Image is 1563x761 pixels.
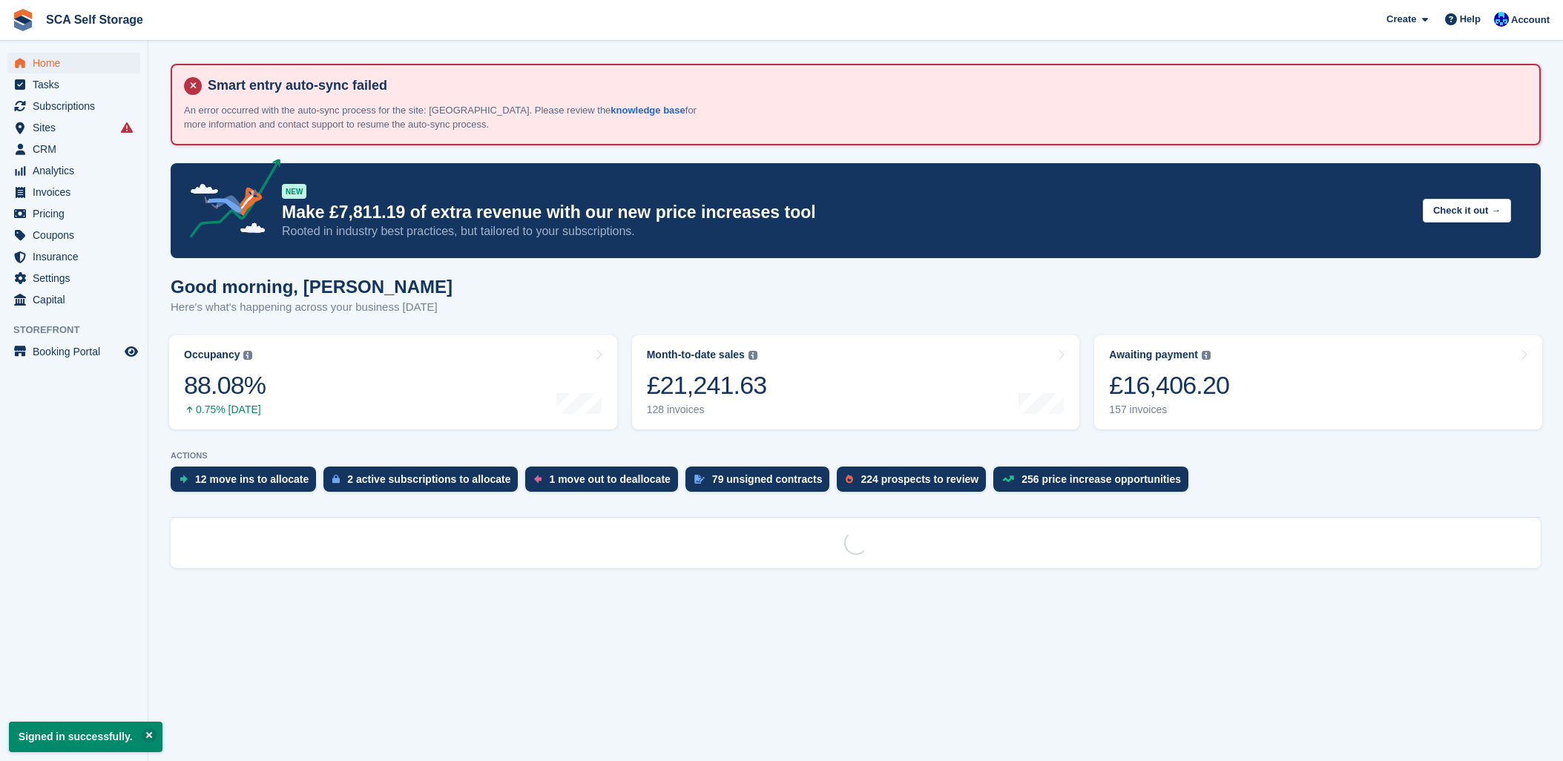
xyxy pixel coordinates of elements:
[180,475,188,484] img: move_ins_to_allocate_icon-fdf77a2bb77ea45bf5b3d319d69a93e2d87916cf1d5bf7949dd705db3b84f3ca.svg
[861,473,978,485] div: 224 prospects to review
[647,349,745,361] div: Month-to-date sales
[647,370,767,401] div: £21,241.63
[282,202,1411,223] p: Make £7,811.19 of extra revenue with our new price increases tool
[202,77,1527,94] h4: Smart entry auto-sync failed
[184,403,266,416] div: 0.75% [DATE]
[1460,12,1481,27] span: Help
[40,7,149,32] a: SCA Self Storage
[1021,473,1181,485] div: 256 price increase opportunities
[195,473,309,485] div: 12 move ins to allocate
[33,53,122,73] span: Home
[33,117,122,138] span: Sites
[13,323,148,337] span: Storefront
[1002,475,1014,482] img: price_increase_opportunities-93ffe204e8149a01c8c9dc8f82e8f89637d9d84a8eef4429ea346261dce0b2c0.svg
[7,268,140,289] a: menu
[1202,351,1211,360] img: icon-info-grey-7440780725fd019a000dd9b08b2336e03edf1995a4989e88bcd33f0948082b44.svg
[7,74,140,95] a: menu
[837,467,993,499] a: 224 prospects to review
[7,53,140,73] a: menu
[1423,199,1511,223] button: Check it out →
[33,182,122,202] span: Invoices
[347,473,510,485] div: 2 active subscriptions to allocate
[33,96,122,116] span: Subscriptions
[1109,349,1198,361] div: Awaiting payment
[33,160,122,181] span: Analytics
[169,335,617,429] a: Occupancy 88.08% 0.75% [DATE]
[1494,12,1509,27] img: Kelly Neesham
[7,289,140,310] a: menu
[33,74,122,95] span: Tasks
[323,467,525,499] a: 2 active subscriptions to allocate
[7,246,140,267] a: menu
[694,475,705,484] img: contract_signature_icon-13c848040528278c33f63329250d36e43548de30e8caae1d1a13099fd9432cc5.svg
[171,277,453,297] h1: Good morning, [PERSON_NAME]
[171,451,1541,461] p: ACTIONS
[7,117,140,138] a: menu
[33,268,122,289] span: Settings
[7,203,140,224] a: menu
[184,370,266,401] div: 88.08%
[121,122,133,134] i: Smart entry sync failures have occurred
[748,351,757,360] img: icon-info-grey-7440780725fd019a000dd9b08b2336e03edf1995a4989e88bcd33f0948082b44.svg
[7,225,140,246] a: menu
[1109,403,1229,416] div: 157 invoices
[33,341,122,362] span: Booking Portal
[7,182,140,202] a: menu
[177,159,281,243] img: price-adjustments-announcement-icon-8257ccfd72463d97f412b2fc003d46551f7dbcb40ab6d574587a9cd5c0d94...
[9,722,162,752] p: Signed in successfully.
[7,160,140,181] a: menu
[1386,12,1416,27] span: Create
[1109,370,1229,401] div: £16,406.20
[33,246,122,267] span: Insurance
[171,299,453,316] p: Here's what's happening across your business [DATE]
[1094,335,1542,429] a: Awaiting payment £16,406.20 157 invoices
[33,139,122,159] span: CRM
[282,223,1411,240] p: Rooted in industry best practices, but tailored to your subscriptions.
[171,467,323,499] a: 12 move ins to allocate
[33,225,122,246] span: Coupons
[993,467,1196,499] a: 256 price increase opportunities
[12,9,34,31] img: stora-icon-8386f47178a22dfd0bd8f6a31ec36ba5ce8667c1dd55bd0f319d3a0aa187defe.svg
[712,473,823,485] div: 79 unsigned contracts
[549,473,670,485] div: 1 move out to deallocate
[122,343,140,360] a: Preview store
[611,105,685,116] a: knowledge base
[7,139,140,159] a: menu
[33,289,122,310] span: Capital
[184,349,240,361] div: Occupancy
[332,474,340,484] img: active_subscription_to_allocate_icon-d502201f5373d7db506a760aba3b589e785aa758c864c3986d89f69b8ff3...
[846,475,853,484] img: prospect-51fa495bee0391a8d652442698ab0144808aea92771e9ea1ae160a38d050c398.svg
[534,475,542,484] img: move_outs_to_deallocate_icon-f764333ba52eb49d3ac5e1228854f67142a1ed5810a6f6cc68b1a99e826820c5.svg
[525,467,685,499] a: 1 move out to deallocate
[7,96,140,116] a: menu
[243,351,252,360] img: icon-info-grey-7440780725fd019a000dd9b08b2336e03edf1995a4989e88bcd33f0948082b44.svg
[282,184,306,199] div: NEW
[184,103,703,132] p: An error occurred with the auto-sync process for the site: [GEOGRAPHIC_DATA]. Please review the f...
[1511,13,1550,27] span: Account
[33,203,122,224] span: Pricing
[7,341,140,362] a: menu
[647,403,767,416] div: 128 invoices
[632,335,1080,429] a: Month-to-date sales £21,241.63 128 invoices
[685,467,838,499] a: 79 unsigned contracts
